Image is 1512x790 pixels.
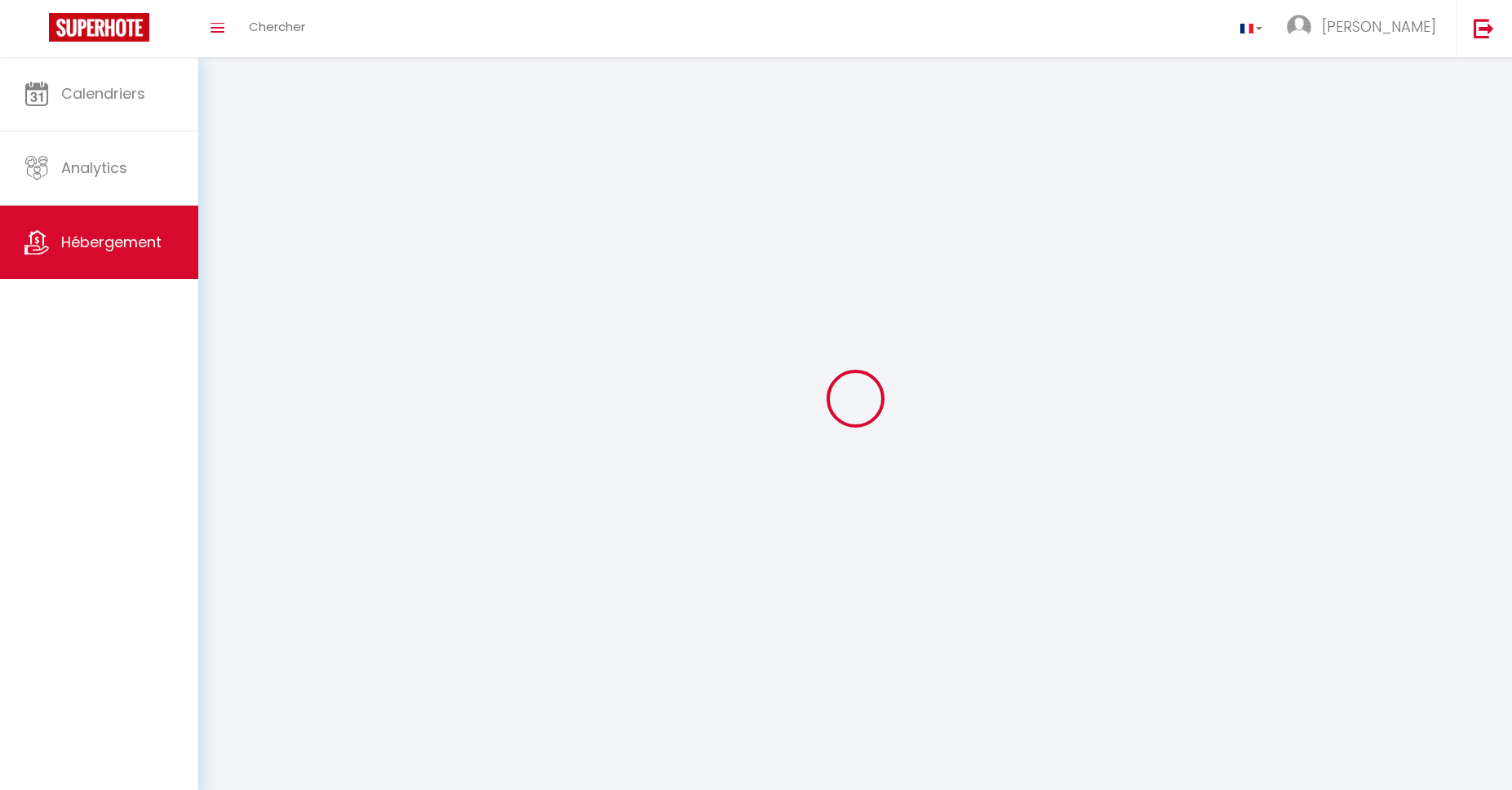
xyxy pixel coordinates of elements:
[61,232,162,252] span: Hébergement
[61,158,127,178] span: Analytics
[61,83,145,104] span: Calendriers
[49,13,149,42] img: Super Booking
[13,7,62,55] button: Ouvrir le widget de chat LiveChat
[1287,15,1311,39] img: ...
[1474,18,1494,38] img: logout
[249,18,305,35] span: Chercher
[1322,16,1436,37] span: [PERSON_NAME]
